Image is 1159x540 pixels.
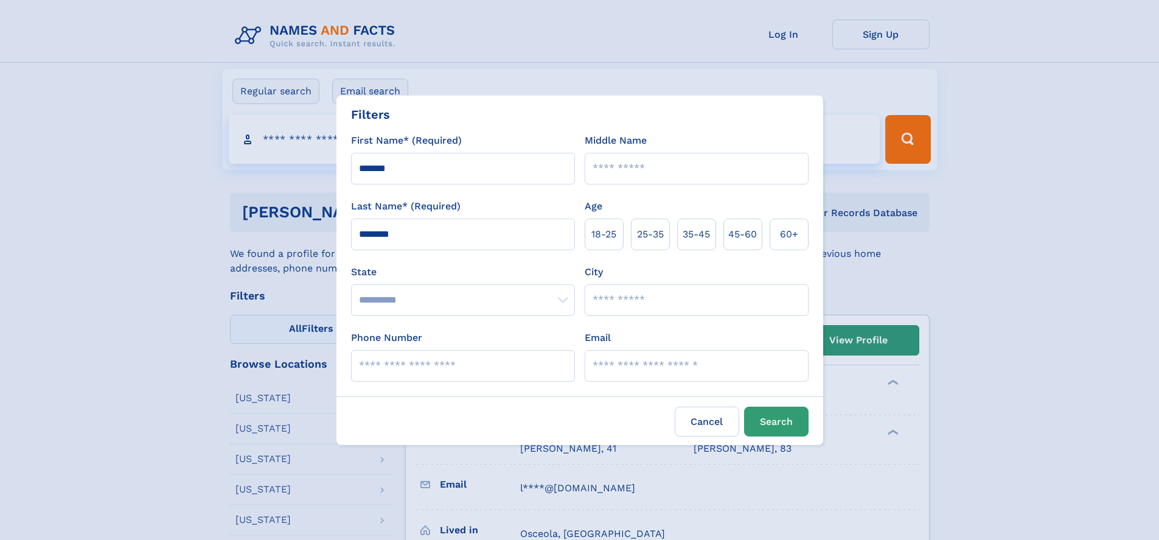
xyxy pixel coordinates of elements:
[780,227,798,242] span: 60+
[351,331,422,345] label: Phone Number
[351,133,462,148] label: First Name* (Required)
[591,227,616,242] span: 18‑25
[683,227,710,242] span: 35‑45
[728,227,757,242] span: 45‑60
[585,133,647,148] label: Middle Name
[351,105,390,124] div: Filters
[585,265,603,279] label: City
[637,227,664,242] span: 25‑35
[585,331,611,345] label: Email
[351,265,575,279] label: State
[675,407,739,437] label: Cancel
[351,199,461,214] label: Last Name* (Required)
[585,199,602,214] label: Age
[744,407,809,437] button: Search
